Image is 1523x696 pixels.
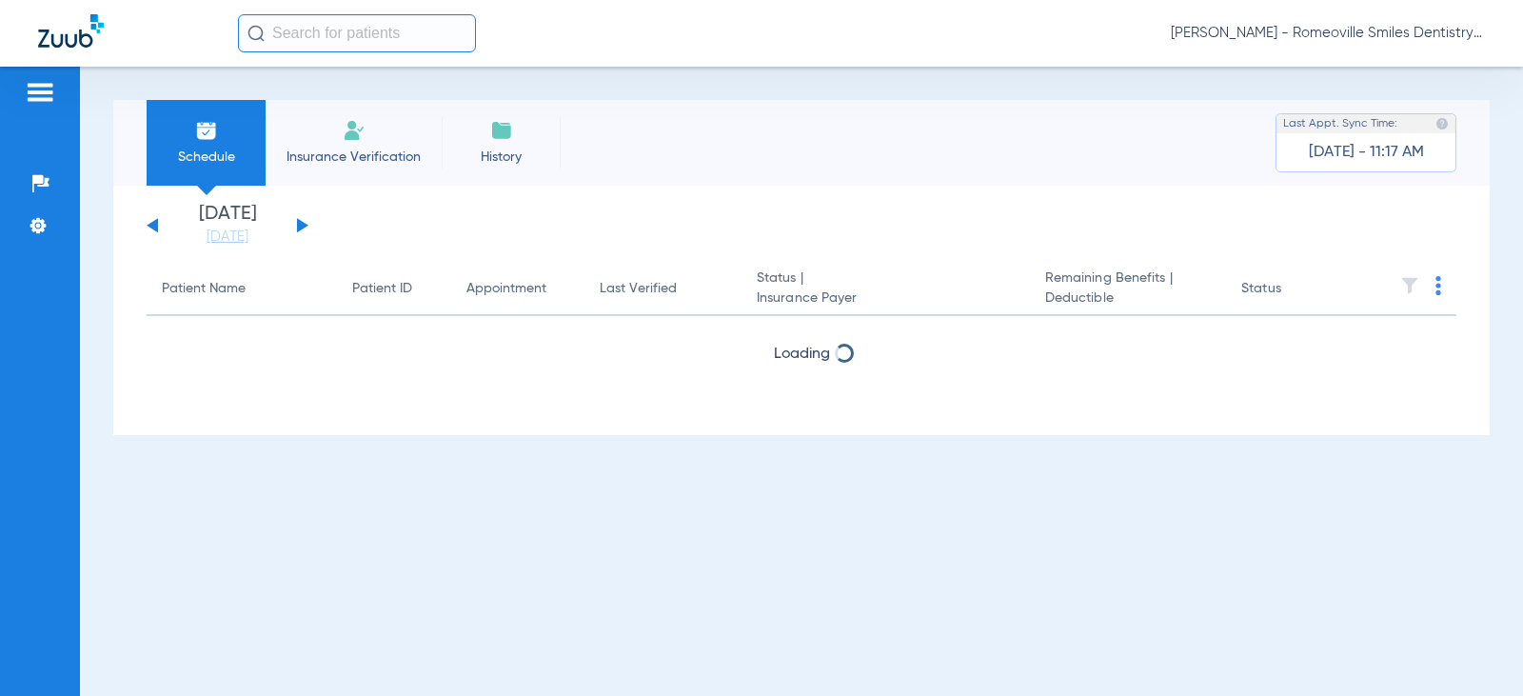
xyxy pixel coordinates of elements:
div: Last Verified [600,279,677,299]
div: Patient ID [352,279,412,299]
span: [PERSON_NAME] - Romeoville Smiles Dentistry [1171,24,1485,43]
a: [DATE] [170,228,285,247]
span: Insurance Verification [280,148,427,167]
span: Deductible [1045,288,1211,308]
span: Loading [774,347,830,362]
span: Last Appt. Sync Time: [1283,114,1397,133]
div: Appointment [466,279,546,299]
img: group-dot-blue.svg [1435,276,1441,295]
div: Last Verified [600,279,726,299]
div: Appointment [466,279,569,299]
th: Remaining Benefits | [1030,263,1226,316]
input: Search for patients [238,14,476,52]
div: Patient ID [352,279,436,299]
img: Search Icon [247,25,265,42]
img: Zuub Logo [38,14,104,48]
img: filter.svg [1400,276,1419,295]
div: Patient Name [162,279,246,299]
span: History [456,148,546,167]
li: [DATE] [170,205,285,247]
img: last sync help info [1435,117,1449,130]
img: hamburger-icon [25,81,55,104]
span: Schedule [161,148,251,167]
img: History [490,119,513,142]
span: Insurance Payer [757,288,1015,308]
th: Status [1226,263,1355,316]
span: [DATE] - 11:17 AM [1309,143,1424,162]
img: Schedule [195,119,218,142]
th: Status | [742,263,1030,316]
img: Manual Insurance Verification [343,119,366,142]
div: Patient Name [162,279,322,299]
